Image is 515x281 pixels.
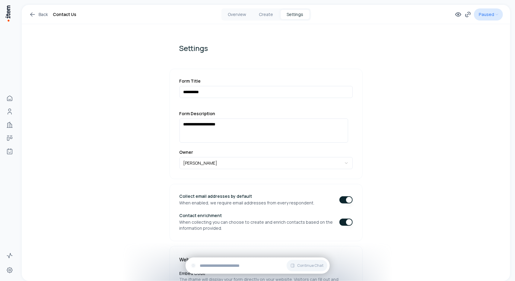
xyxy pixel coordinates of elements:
div: Continue Chat [186,257,330,274]
label: Form Description [180,111,353,116]
a: Home [4,92,16,104]
p: When collecting you can choose to create and enrich contacts based on the information provided. [180,219,335,231]
span: Continue Chat [297,263,324,268]
a: Agents [4,145,16,157]
button: Overview [223,10,252,19]
a: Deals [4,132,16,144]
a: Companies [4,119,16,131]
button: Continue Chat [287,260,327,271]
a: Activity [4,250,16,262]
h3: Embed Code [180,270,353,276]
h2: Website Embed [180,256,353,263]
a: Settings [4,264,16,276]
h1: Contact Us [53,11,76,18]
label: Owner [180,150,353,155]
h3: Contact enrichment [180,213,335,218]
a: People [4,106,16,118]
h1: Settings [179,43,363,53]
button: Create [252,10,281,19]
h3: Collect email addresses by default [180,194,315,199]
label: Form Title [180,79,353,84]
button: Settings [281,10,310,19]
p: When enabled, we require email addresses from every respondent. [180,200,315,206]
a: Back [29,11,48,18]
img: Item Brain Logo [5,5,11,22]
